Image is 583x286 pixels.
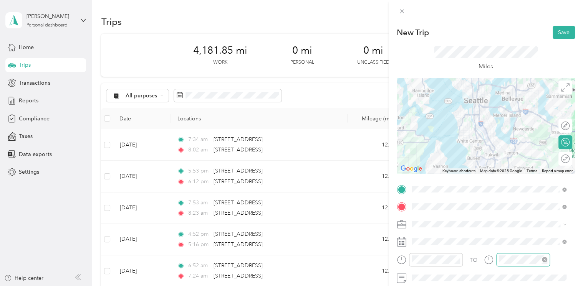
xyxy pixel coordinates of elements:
[479,62,493,71] p: Miles
[397,27,429,38] p: New Trip
[399,164,424,174] img: Google
[480,169,522,173] span: Map data ©2025 Google
[442,168,475,174] button: Keyboard shortcuts
[399,164,424,174] a: Open this area in Google Maps (opens a new window)
[540,243,583,286] iframe: Everlance-gr Chat Button Frame
[553,26,575,39] button: Save
[470,256,477,264] div: TO
[542,169,573,173] a: Report a map error
[527,169,537,173] a: Terms (opens in new tab)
